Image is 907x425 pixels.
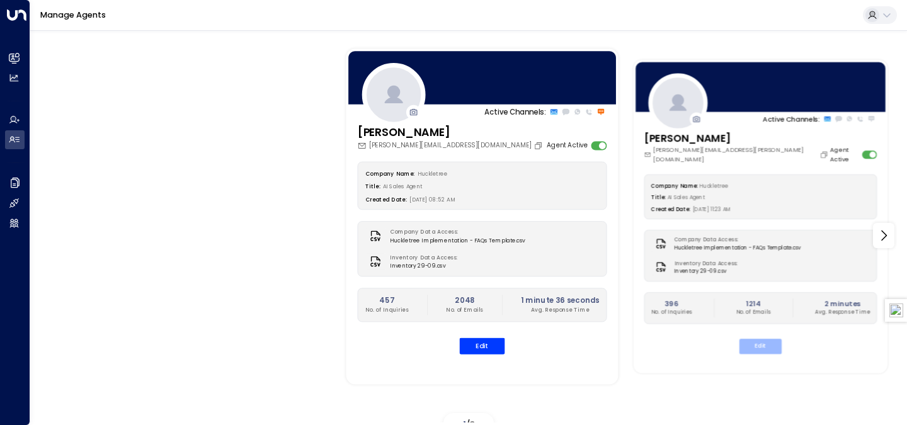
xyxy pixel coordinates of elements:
div: [PERSON_NAME][EMAIL_ADDRESS][PERSON_NAME][DOMAIN_NAME] [644,146,831,164]
button: Copy [533,141,545,150]
button: Copy [820,150,831,159]
div: [PERSON_NAME][EMAIL_ADDRESS][DOMAIN_NAME] [358,141,545,150]
h2: 1 minute 36 seconds [521,295,599,306]
span: [DATE] 11:23 AM [693,206,731,213]
p: Active Channels: [763,114,820,124]
label: Title: [651,194,665,201]
label: Title: [365,183,380,190]
span: Huckletree [418,170,448,178]
button: Edit [460,337,505,354]
label: Company Data Access: [390,228,521,236]
h2: 396 [651,298,692,309]
label: Agent Active [547,141,588,150]
span: [DATE] 08:52 AM [409,195,455,203]
label: Created Date: [365,195,407,203]
label: Company Name: [365,170,414,178]
h2: 1214 [736,298,771,309]
span: AI Sales Agent [668,194,705,201]
a: Manage Agents [40,9,106,20]
p: No. of Emails [736,309,771,317]
p: Avg. Response Time [521,306,599,314]
label: Inventory Data Access: [675,260,738,268]
span: Inventory 29-09.csv [390,262,462,270]
label: Company Data Access: [675,236,797,244]
h2: 457 [365,295,408,306]
p: No. of Inquiries [651,309,692,317]
h3: [PERSON_NAME] [644,131,831,146]
p: Active Channels: [484,106,545,117]
label: Agent Active [830,146,859,164]
h2: 2048 [446,295,483,306]
p: No. of Emails [446,306,483,314]
label: Company Name: [651,182,697,189]
span: Huckletree [700,182,729,189]
h3: [PERSON_NAME] [358,125,545,141]
p: No. of Inquiries [365,306,408,314]
span: Huckletree Implementation - FAQs Template.csv [675,244,801,251]
span: Huckletree Implementation - FAQs Template.csv [390,236,525,244]
span: Inventory 29-09.csv [675,268,742,275]
label: Created Date: [651,206,690,213]
h2: 2 minutes [815,298,870,309]
span: AI Sales Agent [383,183,423,190]
button: Edit [739,339,782,354]
label: Inventory Data Access: [390,254,457,262]
p: Avg. Response Time [815,309,870,317]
